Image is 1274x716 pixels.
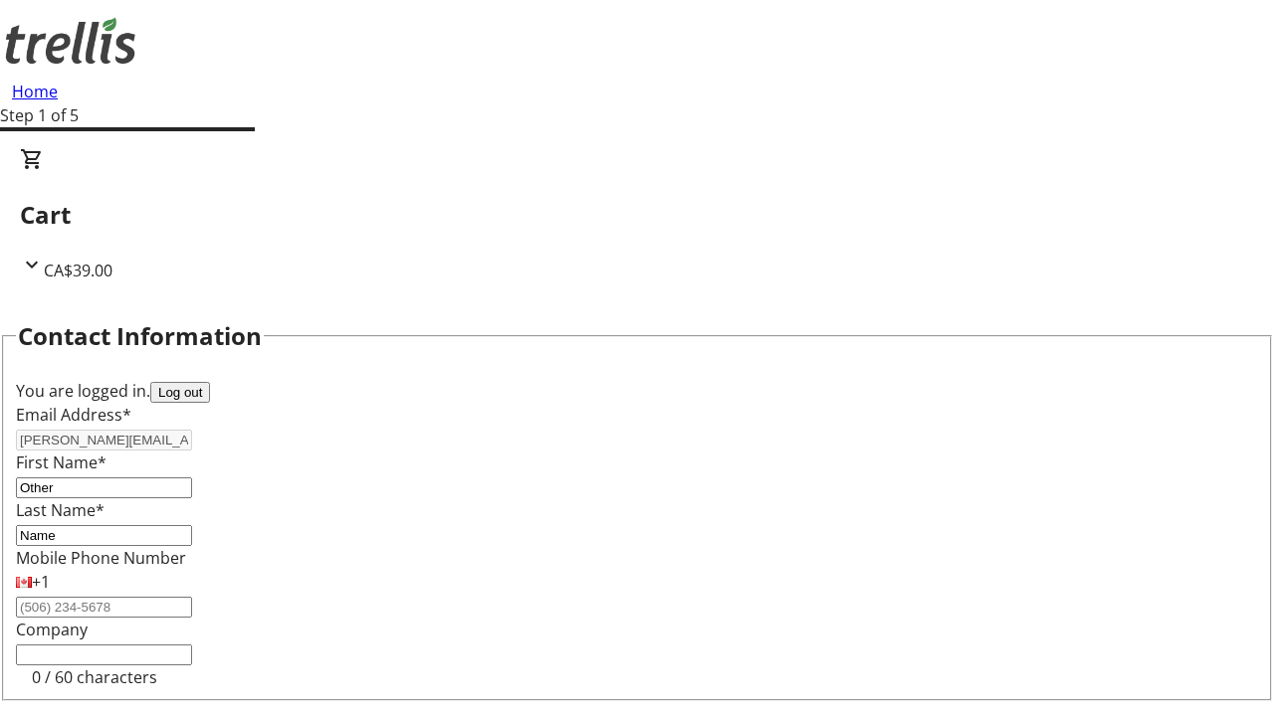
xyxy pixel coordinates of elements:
[20,197,1254,233] h2: Cart
[16,404,131,426] label: Email Address*
[16,379,1258,403] div: You are logged in.
[44,260,112,281] span: CA$39.00
[16,499,105,521] label: Last Name*
[18,318,262,354] h2: Contact Information
[16,619,88,640] label: Company
[20,147,1254,282] div: CartCA$39.00
[16,547,186,569] label: Mobile Phone Number
[16,597,192,618] input: (506) 234-5678
[150,382,210,403] button: Log out
[16,451,106,473] label: First Name*
[32,666,157,688] tr-character-limit: 0 / 60 characters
